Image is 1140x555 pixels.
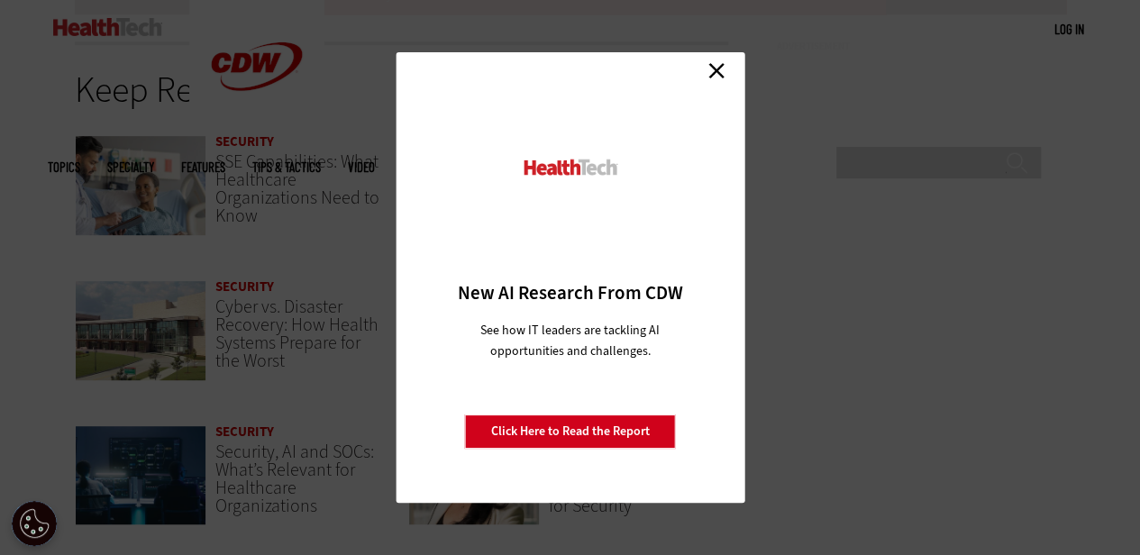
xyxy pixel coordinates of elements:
[12,501,57,546] div: Cookie Settings
[427,280,713,305] h3: New AI Research From CDW
[459,320,681,361] p: See how IT leaders are tackling AI opportunities and challenges.
[521,158,619,177] img: HealthTech_0.png
[12,501,57,546] button: Open Preferences
[703,57,730,84] a: Close
[465,414,676,449] a: Click Here to Read the Report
